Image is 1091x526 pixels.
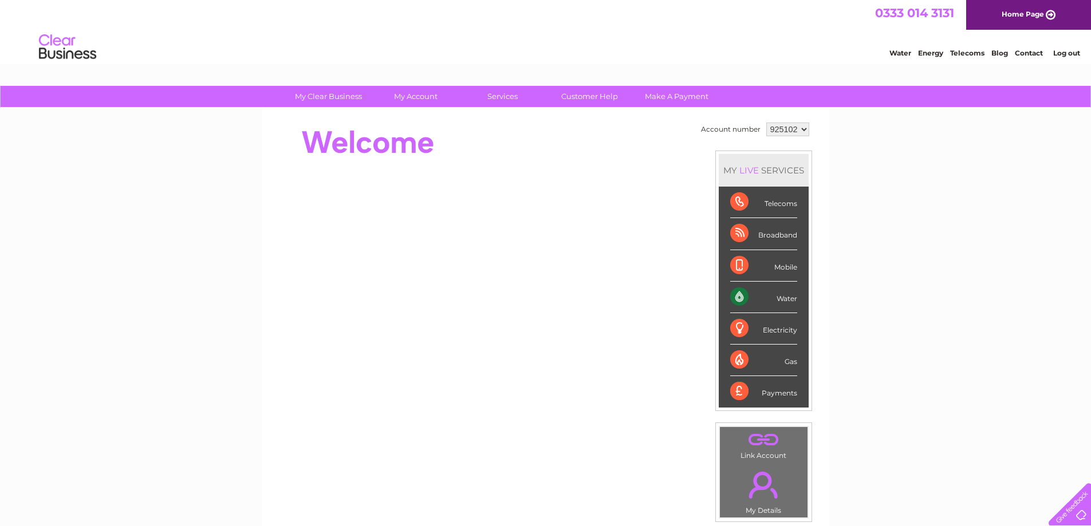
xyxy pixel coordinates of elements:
[730,250,797,282] div: Mobile
[991,49,1008,57] a: Blog
[730,218,797,250] div: Broadband
[719,154,809,187] div: MY SERVICES
[542,86,637,107] a: Customer Help
[737,165,761,176] div: LIVE
[38,30,97,65] img: logo.png
[730,376,797,407] div: Payments
[875,6,954,20] a: 0333 014 3131
[455,86,550,107] a: Services
[281,86,376,107] a: My Clear Business
[723,430,805,450] a: .
[719,426,808,462] td: Link Account
[730,313,797,345] div: Electricity
[730,187,797,218] div: Telecoms
[719,462,808,518] td: My Details
[1015,49,1043,57] a: Contact
[368,86,463,107] a: My Account
[275,6,817,56] div: Clear Business is a trading name of Verastar Limited (registered in [GEOGRAPHIC_DATA] No. 3667643...
[698,120,763,139] td: Account number
[723,465,805,505] a: .
[889,49,911,57] a: Water
[730,345,797,376] div: Gas
[950,49,984,57] a: Telecoms
[730,282,797,313] div: Water
[1053,49,1080,57] a: Log out
[918,49,943,57] a: Energy
[629,86,724,107] a: Make A Payment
